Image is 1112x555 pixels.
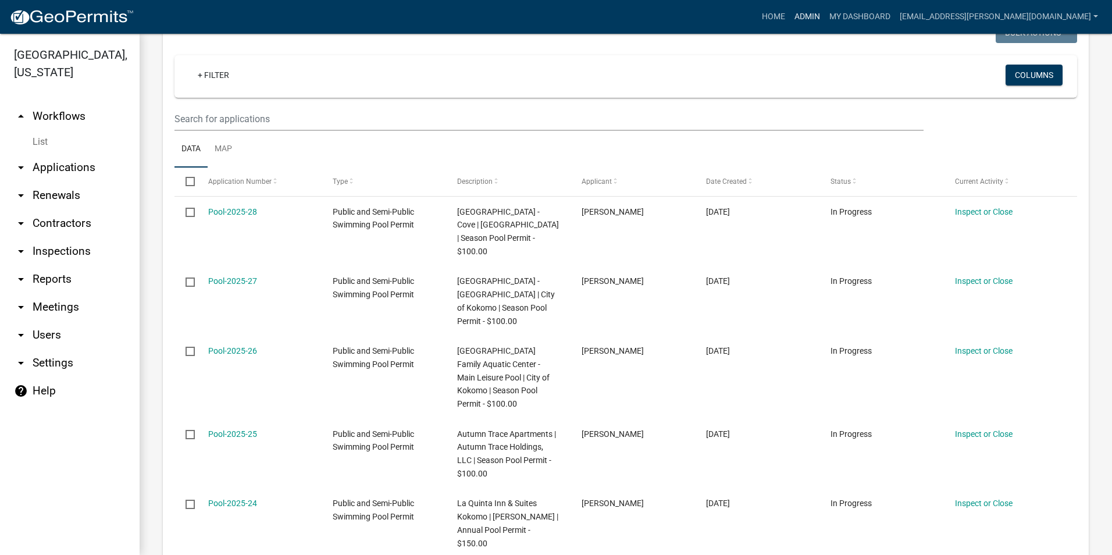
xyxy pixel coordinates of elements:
[14,109,28,123] i: arrow_drop_up
[457,429,556,478] span: Autumn Trace Apartments | Autumn Trace Holdings, LLC | Season Pool Permit - $100.00
[457,207,559,256] span: Kokomo Beach Family Aquatic Center - Cove | City of Kokomo | Season Pool Permit - $100.00
[955,276,1013,286] a: Inspect or Close
[831,499,872,508] span: In Progress
[831,429,872,439] span: In Progress
[582,276,644,286] span: Allison Reed
[14,244,28,258] i: arrow_drop_down
[825,6,895,28] a: My Dashboard
[955,207,1013,216] a: Inspect or Close
[446,168,571,195] datatable-header-cell: Description
[333,276,414,299] span: Public and Semi-Public Swimming Pool Permit
[831,276,872,286] span: In Progress
[757,6,790,28] a: Home
[1006,65,1063,86] button: Columns
[571,168,695,195] datatable-header-cell: Applicant
[197,168,321,195] datatable-header-cell: Application Number
[14,161,28,175] i: arrow_drop_down
[208,346,257,355] a: Pool-2025-26
[831,207,872,216] span: In Progress
[457,177,493,186] span: Description
[208,131,239,168] a: Map
[333,429,414,452] span: Public and Semi-Public Swimming Pool Permit
[831,346,872,355] span: In Progress
[706,346,730,355] span: 10/03/2025
[208,276,257,286] a: Pool-2025-27
[582,177,612,186] span: Applicant
[14,188,28,202] i: arrow_drop_down
[944,168,1068,195] datatable-header-cell: Current Activity
[174,131,208,168] a: Data
[955,177,1003,186] span: Current Activity
[188,65,238,86] a: + Filter
[208,499,257,508] a: Pool-2025-24
[457,346,550,408] span: Kokomo Beach Family Aquatic Center - Main Leisure Pool | City of Kokomo | Season Pool Permit - $1...
[14,356,28,370] i: arrow_drop_down
[208,429,257,439] a: Pool-2025-25
[790,6,825,28] a: Admin
[174,107,924,131] input: Search for applications
[208,177,272,186] span: Application Number
[582,346,644,355] span: Allison Reed
[14,272,28,286] i: arrow_drop_down
[174,168,197,195] datatable-header-cell: Select
[895,6,1103,28] a: [EMAIL_ADDRESS][PERSON_NAME][DOMAIN_NAME]
[14,300,28,314] i: arrow_drop_down
[333,499,414,521] span: Public and Semi-Public Swimming Pool Permit
[706,207,730,216] span: 10/03/2025
[582,207,644,216] span: Allison Reed
[695,168,819,195] datatable-header-cell: Date Created
[955,346,1013,355] a: Inspect or Close
[14,384,28,398] i: help
[457,499,558,547] span: La Quinta Inn & Suites Kokomo | Salim Gasso | Annual Pool Permit - $150.00
[321,168,445,195] datatable-header-cell: Type
[706,499,730,508] span: 09/22/2025
[582,499,644,508] span: Jessy Woodruff
[706,429,730,439] span: 09/25/2025
[706,276,730,286] span: 10/03/2025
[831,177,851,186] span: Status
[208,207,257,216] a: Pool-2025-28
[457,276,555,325] span: Kokomo Beach Family Aquatic Center - Lazy River | City of Kokomo | Season Pool Permit - $100.00
[333,346,414,369] span: Public and Semi-Public Swimming Pool Permit
[706,177,747,186] span: Date Created
[14,216,28,230] i: arrow_drop_down
[333,177,348,186] span: Type
[582,429,644,439] span: Lindsay Bolinger
[955,499,1013,508] a: Inspect or Close
[955,429,1013,439] a: Inspect or Close
[333,207,414,230] span: Public and Semi-Public Swimming Pool Permit
[14,328,28,342] i: arrow_drop_down
[819,168,944,195] datatable-header-cell: Status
